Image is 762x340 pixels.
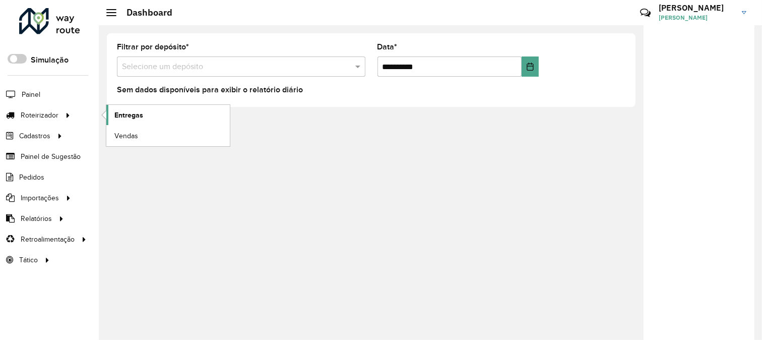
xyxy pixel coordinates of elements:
button: Choose Date [522,56,539,77]
span: Retroalimentação [21,234,75,245]
label: Sem dados disponíveis para exibir o relatório diário [117,84,303,96]
a: Entregas [106,105,230,125]
a: Contato Rápido [634,2,656,24]
label: Filtrar por depósito [117,41,189,53]
label: Simulação [31,54,69,66]
h2: Dashboard [116,7,172,18]
span: Painel [22,89,40,100]
span: Painel de Sugestão [21,151,81,162]
span: [PERSON_NAME] [659,13,734,22]
span: Relatórios [21,213,52,224]
span: Importações [21,193,59,203]
a: Vendas [106,126,230,146]
span: Pedidos [19,172,44,183]
span: Tático [19,255,38,265]
span: Vendas [114,131,138,141]
h3: [PERSON_NAME] [659,3,734,13]
span: Cadastros [19,131,50,141]
span: Entregas [114,110,143,121]
span: Roteirizador [21,110,58,121]
label: Data [377,41,398,53]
